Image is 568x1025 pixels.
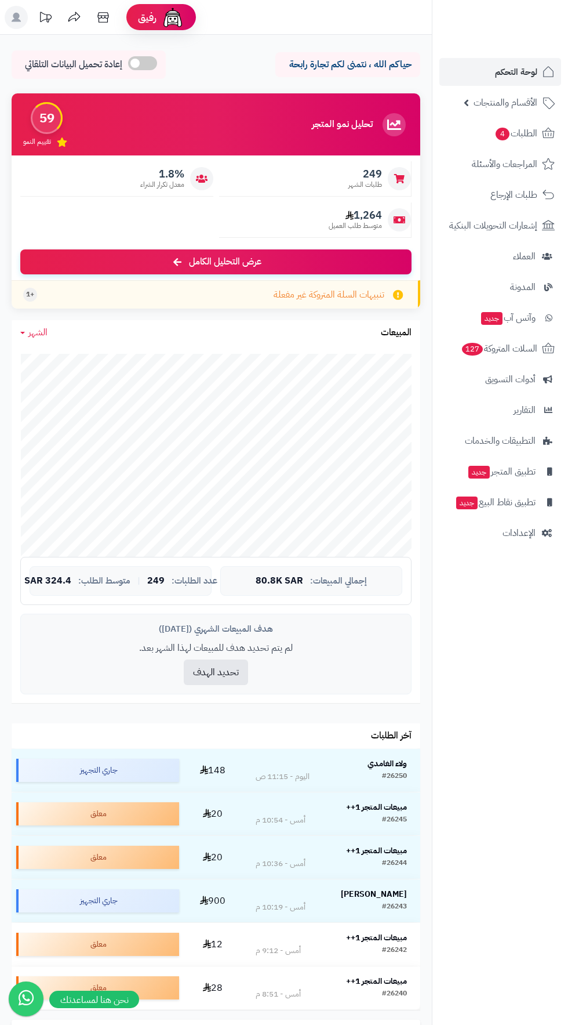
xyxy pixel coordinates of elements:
div: #26250 [382,771,407,783]
span: الطلبات [494,125,537,142]
a: الإعدادات [439,519,561,547]
a: عرض التحليل الكامل [20,249,412,274]
span: الإعدادات [503,525,536,541]
strong: مبيعات المتجر 1++ [346,845,407,857]
p: حياكم الله ، نتمنى لكم تجارة رابحة [284,58,412,71]
div: أمس - 10:36 م [256,858,305,870]
span: جديد [468,466,490,479]
span: الشهر [28,325,48,339]
span: طلبات الإرجاع [490,187,537,203]
h3: المبيعات [381,328,412,338]
span: عرض التحليل الكامل [189,255,261,269]
a: لوحة التحكم [439,58,561,86]
span: إشعارات التحويلات البنكية [449,218,537,234]
a: تطبيق المتجرجديد [439,458,561,486]
div: جاري التجهيز [16,889,179,912]
span: متوسط طلب العميل [329,221,382,231]
span: 1.8% [140,168,184,180]
span: إجمالي المبيعات: [310,576,367,586]
strong: مبيعات المتجر 1++ [346,932,407,944]
span: رفيق [138,10,156,24]
a: أدوات التسويق [439,365,561,393]
p: لم يتم تحديد هدف للمبيعات لهذا الشهر بعد. [30,642,402,655]
span: التطبيقات والخدمات [465,433,536,449]
span: 80.8K SAR [256,576,303,586]
span: تطبيق المتجر [467,463,536,480]
span: لوحة التحكم [495,64,537,80]
div: #26244 [382,858,407,870]
td: 20 [184,792,242,835]
div: أمس - 10:54 م [256,814,305,826]
span: 249 [348,168,382,180]
img: logo-2.png [489,27,557,52]
div: #26240 [382,988,407,1000]
span: 249 [147,576,165,586]
a: التقارير [439,396,561,424]
span: تنبيهات السلة المتروكة غير مفعلة [274,288,384,302]
span: جديد [481,312,503,325]
div: #26245 [382,814,407,826]
span: العملاء [513,248,536,265]
div: معلق [16,802,179,825]
div: أمس - 9:12 م [256,945,301,957]
span: إعادة تحميل البيانات التلقائي [25,58,122,71]
span: التقارير [514,402,536,418]
div: معلق [16,976,179,999]
a: العملاء [439,242,561,270]
h3: تحليل نمو المتجر [312,119,373,130]
strong: ولاء الغامدي [367,758,407,770]
h3: آخر الطلبات [371,731,412,741]
strong: [PERSON_NAME] [341,888,407,900]
div: اليوم - 11:15 ص [256,771,310,783]
button: تحديد الهدف [184,660,248,685]
a: الشهر [20,326,48,339]
span: 4 [496,128,509,140]
a: السلات المتروكة127 [439,335,561,363]
div: #26242 [382,945,407,957]
td: 12 [184,923,242,966]
span: تطبيق نقاط البيع [455,494,536,510]
span: 1,264 [329,209,382,222]
a: المراجعات والأسئلة [439,150,561,178]
span: طلبات الشهر [348,180,382,190]
strong: مبيعات المتجر 1++ [346,801,407,813]
div: أمس - 10:19 م [256,901,305,913]
span: متوسط الطلب: [78,576,130,586]
a: إشعارات التحويلات البنكية [439,212,561,240]
div: أمس - 8:51 م [256,988,301,1000]
span: | [137,577,140,585]
a: الطلبات4 [439,119,561,147]
span: عدد الطلبات: [172,576,217,586]
a: تطبيق نقاط البيعجديد [439,488,561,516]
span: المراجعات والأسئلة [472,156,537,172]
span: +1 [26,289,34,299]
td: 28 [184,966,242,1009]
span: السلات المتروكة [461,341,537,357]
td: 900 [184,879,242,922]
span: 127 [462,343,483,356]
div: جاري التجهيز [16,759,179,782]
span: الأقسام والمنتجات [474,95,537,111]
a: وآتس آبجديد [439,304,561,332]
a: تحديثات المنصة [31,6,60,32]
div: معلق [16,933,179,956]
span: 324.4 SAR [24,576,71,586]
a: طلبات الإرجاع [439,181,561,209]
div: معلق [16,846,179,869]
img: ai-face.png [161,6,184,29]
span: أدوات التسويق [485,371,536,387]
strong: مبيعات المتجر 1++ [346,975,407,987]
a: المدونة [439,273,561,301]
span: وآتس آب [480,310,536,326]
span: معدل تكرار الشراء [140,180,184,190]
span: المدونة [510,279,536,295]
a: التطبيقات والخدمات [439,427,561,455]
span: تقييم النمو [23,137,51,147]
div: #26243 [382,901,407,913]
td: 20 [184,836,242,879]
div: هدف المبيعات الشهري ([DATE]) [30,623,402,635]
td: 148 [184,749,242,792]
span: جديد [456,497,478,509]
